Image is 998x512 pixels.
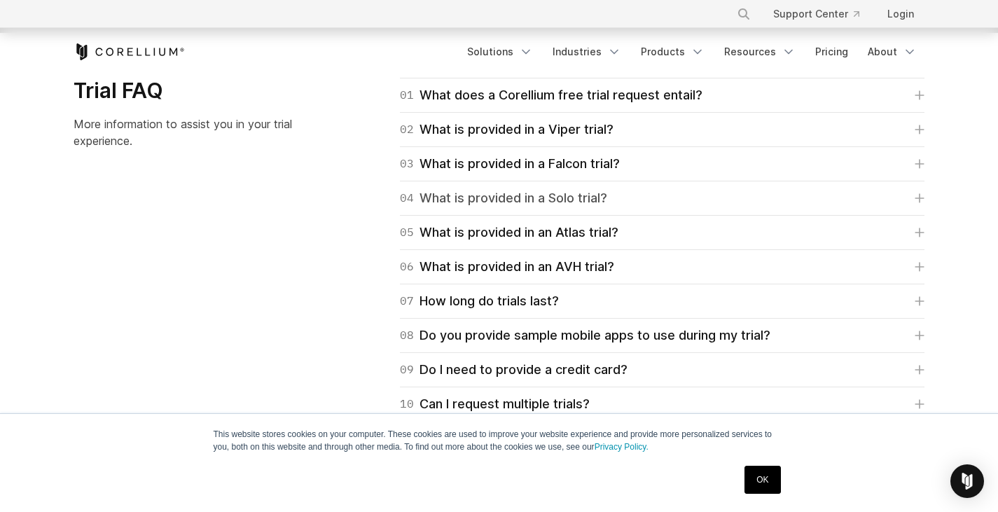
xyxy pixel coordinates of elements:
span: 04 [400,188,414,208]
a: 02What is provided in a Viper trial? [400,120,924,139]
a: Industries [544,39,630,64]
a: About [859,39,925,64]
div: What is provided in an AVH trial? [400,257,614,277]
a: 10Can I request multiple trials? [400,394,924,414]
p: More information to assist you in your trial experience. [74,116,319,149]
a: Privacy Policy. [595,442,649,452]
a: Solutions [459,39,541,64]
a: 04What is provided in a Solo trial? [400,188,924,208]
span: 02 [400,120,414,139]
span: 06 [400,257,414,277]
span: 01 [400,85,414,105]
div: What is provided in a Falcon trial? [400,154,620,174]
a: 08Do you provide sample mobile apps to use during my trial? [400,326,924,345]
p: This website stores cookies on your computer. These cookies are used to improve your website expe... [214,428,785,453]
a: 06What is provided in an AVH trial? [400,257,924,277]
div: Can I request multiple trials? [400,394,590,414]
div: What is provided in a Solo trial? [400,188,607,208]
div: What is provided in a Viper trial? [400,120,614,139]
span: 09 [400,360,414,380]
a: Resources [716,39,804,64]
span: 08 [400,326,414,345]
a: OK [744,466,780,494]
h3: Trial FAQ [74,78,319,104]
div: How long do trials last? [400,291,559,311]
span: 07 [400,291,414,311]
div: What is provided in an Atlas trial? [400,223,618,242]
div: What does a Corellium free trial request entail? [400,85,702,105]
button: Search [731,1,756,27]
div: Navigation Menu [459,39,925,64]
a: Corellium Home [74,43,185,60]
div: Do I need to provide a credit card? [400,360,628,380]
div: Do you provide sample mobile apps to use during my trial? [400,326,770,345]
div: Open Intercom Messenger [950,464,984,498]
div: Navigation Menu [720,1,925,27]
a: Login [876,1,925,27]
span: 05 [400,223,414,242]
span: 10 [400,394,414,414]
a: 01What does a Corellium free trial request entail? [400,85,924,105]
a: 07How long do trials last? [400,291,924,311]
a: Pricing [807,39,857,64]
a: 05What is provided in an Atlas trial? [400,223,924,242]
a: 09Do I need to provide a credit card? [400,360,924,380]
a: 03What is provided in a Falcon trial? [400,154,924,174]
a: Support Center [762,1,871,27]
a: Products [632,39,713,64]
span: 03 [400,154,414,174]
